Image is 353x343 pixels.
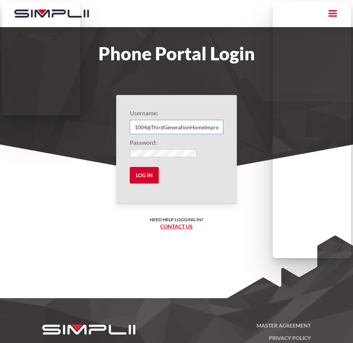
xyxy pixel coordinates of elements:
[150,216,203,230] h6: Need help logging in? ‍
[180,321,311,333] a: Master Agreement
[130,138,223,147] label: Password:
[7,45,346,62] h1: Phone Portal Login
[160,223,193,230] a: Contact us
[130,167,159,184] input: Log in
[130,109,223,118] label: Username:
